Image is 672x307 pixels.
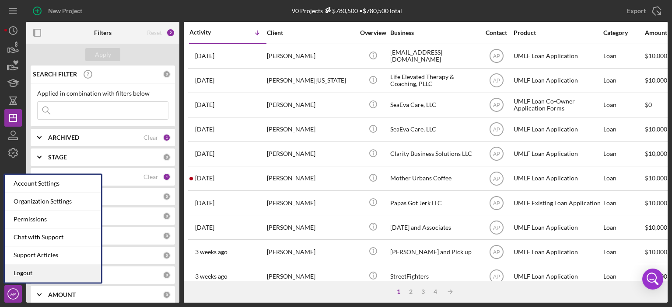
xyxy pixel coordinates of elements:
div: UMLF Loan Application [514,45,601,68]
div: Loan [603,69,644,92]
div: 4 [429,288,441,295]
text: AP [493,224,500,231]
div: Chat with Support [5,228,101,246]
span: $10,000 [645,174,667,182]
span: $10,000 [645,224,667,231]
div: [PERSON_NAME] [267,93,354,117]
div: Permissions [5,210,101,228]
div: 0 [163,153,171,161]
div: Open Intercom Messenger [642,269,663,290]
div: UMLF Loan Application [514,118,601,141]
time: 2025-08-28 20:18 [195,126,214,133]
text: AP [493,273,500,279]
div: UMLF Loan Application [514,142,601,166]
div: Organization Settings [5,193,101,210]
div: Client [267,29,354,36]
div: Export [627,2,646,20]
a: Logout [5,264,101,282]
div: 2 [405,288,417,295]
text: AP [493,78,500,84]
div: [PERSON_NAME] [267,118,354,141]
div: $780,500 [323,7,358,14]
div: 3 [417,288,429,295]
div: Overview [357,29,389,36]
button: Apply [85,48,120,61]
div: 2 [166,28,175,37]
div: Account Settings [5,175,101,193]
div: Loan [603,216,644,239]
div: UMLF Loan Application [514,216,601,239]
time: 2025-08-28 20:34 [195,77,214,84]
text: AP [493,249,500,255]
div: Loan [603,45,644,68]
div: Product [514,29,601,36]
div: Loan [603,118,644,141]
text: AP [493,127,500,133]
div: Loan [603,265,644,288]
time: 2025-08-28 20:44 [195,52,214,59]
div: Clear [143,134,158,141]
div: Papas Got Jerk LLC [390,191,478,214]
div: New Project [48,2,82,20]
span: $10,000 [645,52,667,59]
text: AP [493,200,500,206]
text: AP [493,102,500,108]
text: AP [493,151,500,157]
div: UMLF Loan Co-Owner Application Forms [514,93,601,117]
b: AMOUNT [48,291,76,298]
div: SeaEva Care, LLC [390,93,478,117]
div: Mother Urbans Coffee [390,167,478,190]
div: Loan [603,167,644,190]
time: 2025-08-13 20:21 [195,273,227,280]
div: UMLF Loan Application [514,265,601,288]
div: 90 Projects • $780,500 Total [292,7,402,14]
div: 1 [392,288,405,295]
button: Export [618,2,668,20]
div: 0 [163,232,171,240]
div: [PERSON_NAME] [267,216,354,239]
div: [PERSON_NAME] [267,45,354,68]
div: Clear [143,173,158,180]
div: 0 [163,252,171,259]
div: UMLF Existing Loan Application [514,191,601,214]
div: 0 [163,193,171,200]
div: Reset [147,29,162,36]
div: Loan [603,240,644,263]
div: Life Elevated Therapy & Coaching, PLLC [390,69,478,92]
text: AP [493,176,500,182]
span: $10,000 [645,76,667,84]
a: Support Articles [5,246,101,264]
div: Apply [95,48,111,61]
div: [PERSON_NAME][US_STATE] [267,69,354,92]
div: Activity [189,29,228,36]
div: SeaEva Care, LLC [390,118,478,141]
div: StreetFighters [390,265,478,288]
div: [DATE] and Associates [390,216,478,239]
span: $0 [645,101,652,108]
div: Loan [603,191,644,214]
div: 0 [163,212,171,220]
b: SEARCH FILTER [33,71,77,78]
time: 2025-08-26 20:38 [195,150,214,157]
div: [PERSON_NAME] [267,265,354,288]
button: New Project [26,2,91,20]
div: [EMAIL_ADDRESS][DOMAIN_NAME] [390,45,478,68]
div: [PERSON_NAME] [267,240,354,263]
div: Loan [603,93,644,117]
time: 2025-08-26 13:08 [195,175,214,182]
b: STAGE [48,154,67,161]
div: [PERSON_NAME] [267,191,354,214]
time: 2025-08-14 21:17 [195,248,227,255]
div: 1 [163,134,171,141]
div: 0 [163,271,171,279]
text: AP [10,292,16,297]
b: ARCHIVED [48,134,79,141]
div: UMLF Loan Application [514,240,601,263]
time: 2025-08-28 20:20 [195,101,214,108]
div: Loan [603,142,644,166]
div: Category [603,29,644,36]
div: Clarity Business Solutions LLC [390,142,478,166]
span: $10,000 [645,150,667,157]
text: AP [493,53,500,59]
div: Applied in combination with filters below [37,90,168,97]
